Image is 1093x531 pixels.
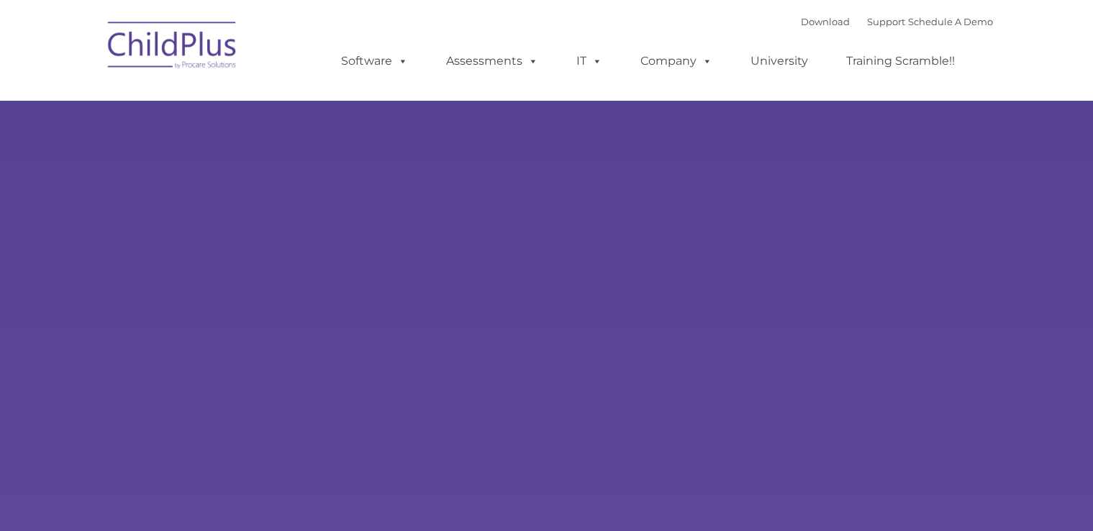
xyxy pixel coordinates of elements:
a: Training Scramble!! [832,47,969,76]
a: Schedule A Demo [908,16,993,27]
a: Software [327,47,422,76]
font: | [801,16,993,27]
a: Assessments [432,47,553,76]
img: ChildPlus by Procare Solutions [101,12,245,83]
a: Company [626,47,727,76]
a: Download [801,16,850,27]
a: IT [562,47,617,76]
a: University [736,47,822,76]
a: Support [867,16,905,27]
